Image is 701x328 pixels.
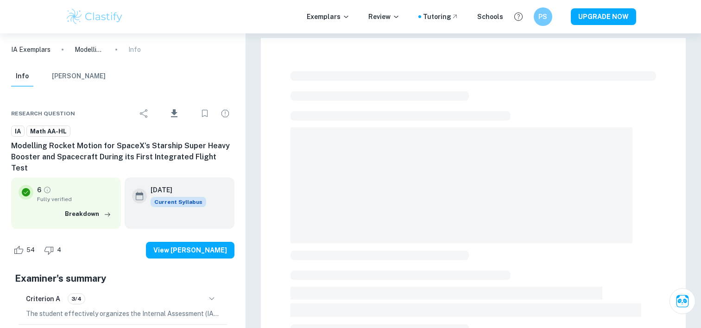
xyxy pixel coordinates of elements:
h5: Examiner's summary [15,271,231,285]
span: IA [12,127,24,136]
img: Clastify logo [65,7,124,26]
a: Math AA-HL [26,126,70,137]
button: Breakdown [63,207,114,221]
div: This exemplar is based on the current syllabus. Feel free to refer to it for inspiration/ideas wh... [151,197,206,207]
span: 54 [21,246,40,255]
button: UPGRADE NOW [571,8,636,25]
span: Math AA-HL [27,127,70,136]
a: IA [11,126,25,137]
a: Tutoring [423,12,459,22]
p: 6 [37,185,41,195]
span: Research question [11,109,75,118]
span: 3/4 [68,295,85,303]
button: Ask Clai [669,288,695,314]
div: Like [11,243,40,258]
button: PS [534,7,552,26]
button: Info [11,66,33,87]
p: Info [128,44,141,55]
div: Report issue [216,104,234,123]
h6: Criterion A [26,294,60,304]
p: Exemplars [307,12,350,22]
a: Schools [477,12,503,22]
div: Bookmark [196,104,214,123]
p: Modelling Rocket Motion for SpaceX’s Starship Super Heavy Booster and Spacecraft During its First... [75,44,104,55]
h6: [DATE] [151,185,199,195]
h6: Modelling Rocket Motion for SpaceX’s Starship Super Heavy Booster and Spacecraft During its First... [11,140,234,174]
span: Current Syllabus [151,197,206,207]
a: Grade fully verified [43,186,51,194]
span: Fully verified [37,195,114,203]
button: View [PERSON_NAME] [146,242,234,259]
div: Download [155,101,194,126]
span: 4 [52,246,66,255]
p: The student effectively organizes the Internal Assessment (IA) into clearly defined sections, inc... [26,309,220,319]
div: Dislike [42,243,66,258]
div: Share [135,104,153,123]
button: Help and Feedback [511,9,526,25]
a: IA Exemplars [11,44,51,55]
p: Review [368,12,400,22]
h6: PS [537,12,548,22]
button: [PERSON_NAME] [52,66,106,87]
